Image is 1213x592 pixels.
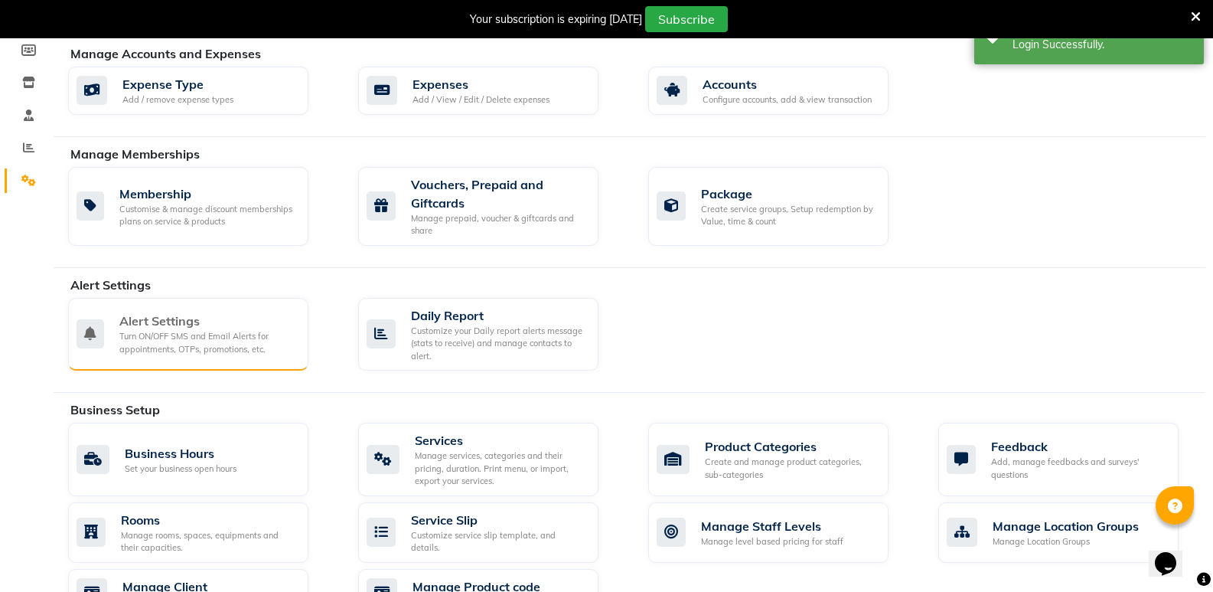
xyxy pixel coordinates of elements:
[1149,531,1198,577] iframe: chat widget
[68,167,335,246] a: MembershipCustomise & manage discount memberships plans on service & products
[358,298,625,371] a: Daily ReportCustomize your Daily report alerts message (stats to receive) and manage contacts to ...
[125,444,236,463] div: Business Hours
[68,423,335,496] a: Business HoursSet your business open hours
[122,93,233,106] div: Add / remove expense types
[358,502,625,563] a: Service SlipCustomize service slip template, and details.
[993,517,1139,535] div: Manage Location Groups
[412,93,549,106] div: Add / View / Edit / Delete expenses
[648,167,915,246] a: PackageCreate service groups, Setup redemption by Value, time & count
[122,75,233,93] div: Expense Type
[701,535,843,548] div: Manage level based pricing for staff
[938,502,1205,563] a: Manage Location GroupsManage Location Groups
[701,185,876,203] div: Package
[358,67,625,115] a: ExpensesAdd / View / Edit / Delete expenses
[648,67,915,115] a: AccountsConfigure accounts, add & view transaction
[648,423,915,496] a: Product CategoriesCreate and manage product categories, sub-categories
[703,93,872,106] div: Configure accounts, add & view transaction
[705,456,876,481] div: Create and manage product categories, sub-categories
[411,212,586,237] div: Manage prepaid, voucher & giftcards and share
[358,423,625,496] a: ServicesManage services, categories and their pricing, duration. Print menu, or import, export yo...
[415,431,586,450] div: Services
[411,325,586,363] div: Customize your Daily report alerts message (stats to receive) and manage contacts to alert.
[991,456,1166,481] div: Add, manage feedbacks and surveys' questions
[68,502,335,563] a: RoomsManage rooms, spaces, equipments and their capacities.
[703,75,872,93] div: Accounts
[125,463,236,476] div: Set your business open hours
[68,298,335,371] a: Alert SettingsTurn ON/OFF SMS and Email Alerts for appointments, OTPs, promotions, etc.
[470,11,642,28] div: Your subscription is expiring [DATE]
[411,306,586,325] div: Daily Report
[411,511,586,529] div: Service Slip
[121,511,296,529] div: Rooms
[119,185,296,203] div: Membership
[415,450,586,488] div: Manage services, categories and their pricing, duration. Print menu, or import, export your servi...
[68,67,335,115] a: Expense TypeAdd / remove expense types
[701,203,876,228] div: Create service groups, Setup redemption by Value, time & count
[358,167,625,246] a: Vouchers, Prepaid and GiftcardsManage prepaid, voucher & giftcards and share
[645,6,728,32] button: Subscribe
[412,75,549,93] div: Expenses
[411,529,586,554] div: Customize service slip template, and details.
[119,312,296,330] div: Alert Settings
[938,423,1205,496] a: FeedbackAdd, manage feedbacks and surveys' questions
[121,529,296,554] div: Manage rooms, spaces, equipments and their capacities.
[991,437,1166,456] div: Feedback
[993,535,1139,548] div: Manage Location Groups
[411,175,586,212] div: Vouchers, Prepaid and Giftcards
[648,502,915,563] a: Manage Staff LevelsManage level based pricing for staff
[119,330,296,355] div: Turn ON/OFF SMS and Email Alerts for appointments, OTPs, promotions, etc.
[701,517,843,535] div: Manage Staff Levels
[705,437,876,456] div: Product Categories
[119,203,296,228] div: Customise & manage discount memberships plans on service & products
[1012,37,1192,53] div: Login Successfully.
